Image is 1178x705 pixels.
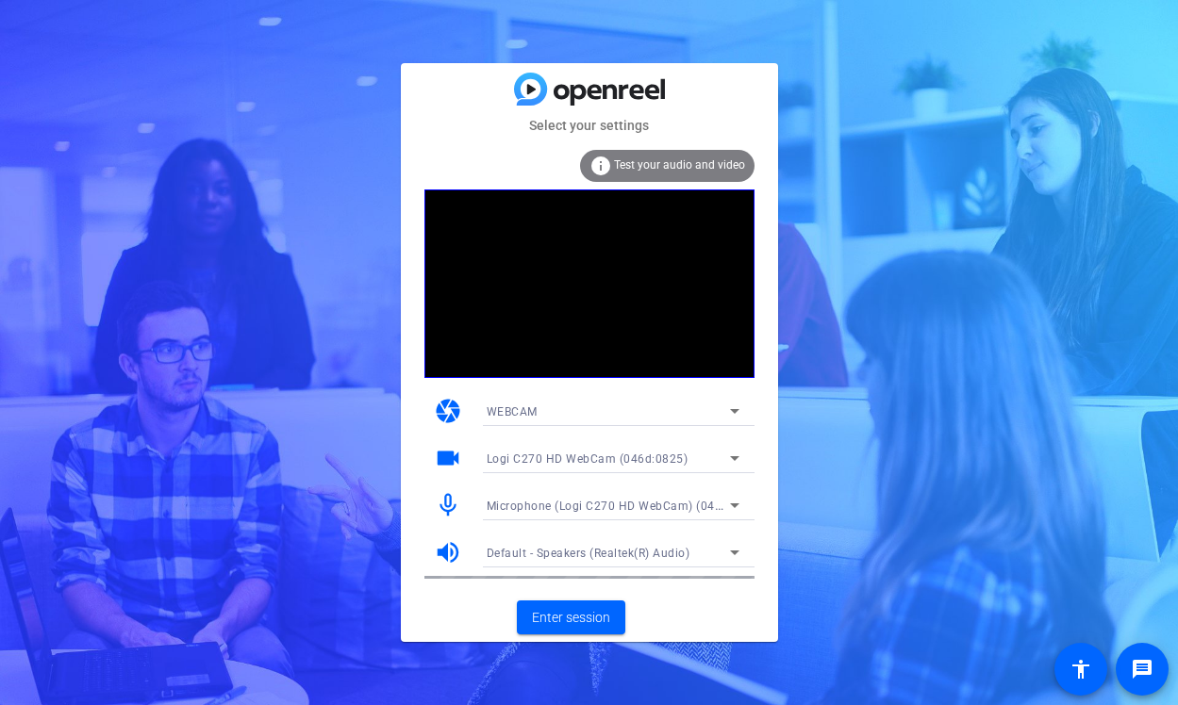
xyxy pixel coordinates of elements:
[1070,658,1092,680] mat-icon: accessibility
[434,491,462,519] mat-icon: mic_none
[487,498,765,513] span: Microphone (Logi C270 HD WebCam) (046d:0825)
[589,155,612,177] mat-icon: info
[614,158,745,172] span: Test your audio and video
[514,73,665,106] img: blue-gradient.svg
[434,538,462,566] mat-icon: volume_up
[517,600,625,634] button: Enter session
[401,115,778,136] mat-card-subtitle: Select your settings
[487,452,689,466] span: Logi C270 HD WebCam (046d:0825)
[434,444,462,472] mat-icon: videocam
[532,608,610,628] span: Enter session
[487,405,538,418] span: WEBCAM
[1131,658,1153,680] mat-icon: message
[487,547,690,560] span: Default - Speakers (Realtek(R) Audio)
[434,397,462,425] mat-icon: camera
